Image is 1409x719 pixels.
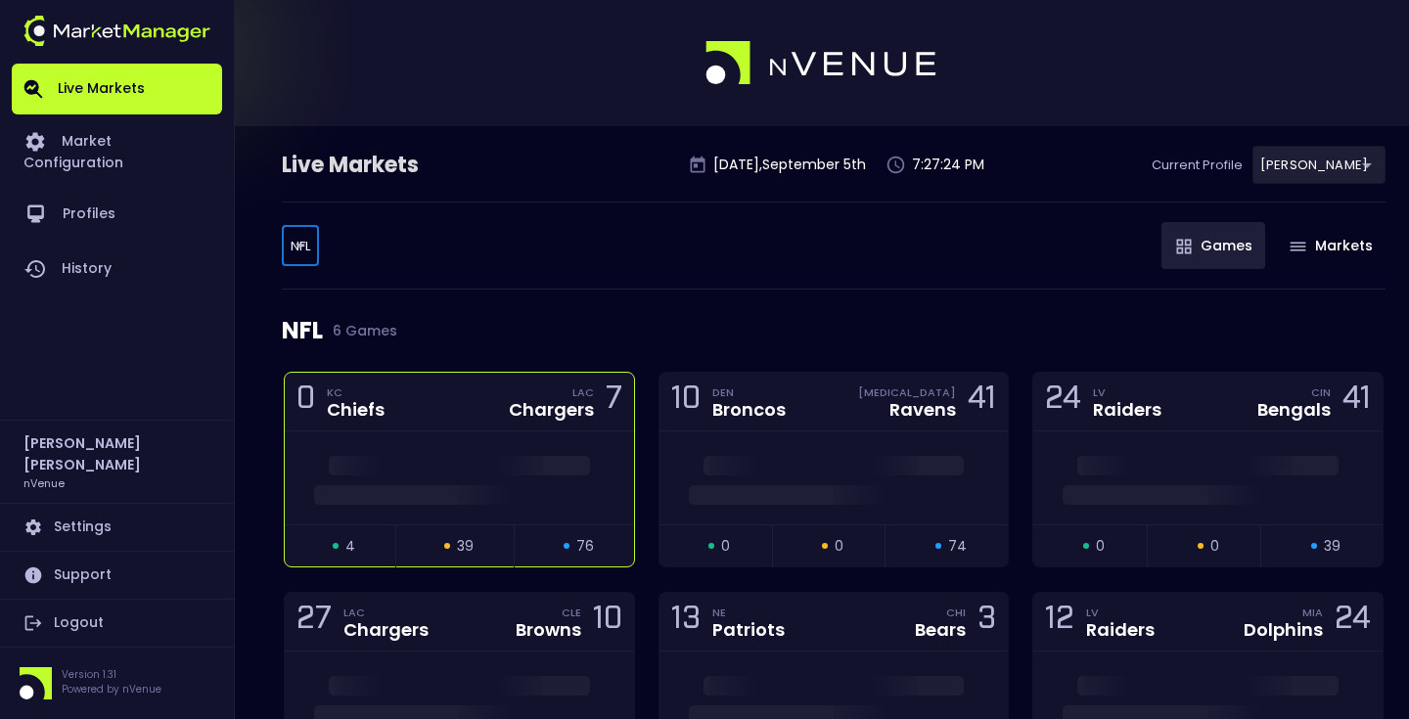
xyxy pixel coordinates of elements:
div: 13 [671,604,701,640]
span: 0 [721,536,730,557]
div: Live Markets [282,150,521,181]
div: Ravens [889,401,956,419]
div: 24 [1335,604,1371,640]
div: Raiders [1093,401,1161,419]
div: 10 [671,383,701,420]
span: 39 [1324,536,1341,557]
p: Powered by nVenue [62,682,161,697]
div: Bears [915,621,966,639]
div: 27 [296,604,332,640]
div: 12 [1045,604,1074,640]
div: Bengals [1257,401,1331,419]
div: CIN [1311,384,1331,400]
div: 3 [977,604,996,640]
div: [PERSON_NAME] [282,226,319,266]
div: Chiefs [327,401,385,419]
div: LV [1093,384,1161,400]
div: Browns [516,621,581,639]
div: Raiders [1086,621,1155,639]
div: [MEDICAL_DATA] [858,384,956,400]
img: gameIcon [1290,242,1306,251]
a: Live Markets [12,64,222,114]
span: 0 [835,536,843,557]
span: 76 [576,536,594,557]
div: DEN [712,384,786,400]
div: Patriots [712,621,785,639]
p: 7:27:24 PM [912,155,984,175]
div: [PERSON_NAME] [1252,146,1386,184]
p: Version 1.31 [62,667,161,682]
div: 7 [606,383,622,420]
div: LAC [572,384,594,400]
p: Current Profile [1152,156,1243,175]
span: 74 [948,536,967,557]
div: NFL [282,290,1386,372]
div: 10 [593,604,622,640]
a: Market Configuration [12,114,222,187]
a: Settings [12,504,222,551]
span: 0 [1210,536,1219,557]
img: gameIcon [1176,239,1192,254]
button: Games [1161,222,1265,269]
a: Logout [12,600,222,647]
a: History [12,242,222,296]
img: logo [705,41,938,86]
div: 41 [968,383,996,420]
div: NE [712,605,785,620]
button: Markets [1275,222,1386,269]
div: 24 [1045,383,1081,420]
h3: nVenue [23,475,65,490]
span: 6 Games [323,323,397,338]
div: Chargers [343,621,429,639]
div: 41 [1342,383,1371,420]
span: 0 [1096,536,1105,557]
div: Dolphins [1244,621,1323,639]
p: [DATE] , September 5 th [713,155,866,175]
h2: [PERSON_NAME] [PERSON_NAME] [23,432,210,475]
div: CHI [946,605,966,620]
div: 0 [296,383,315,420]
div: MIA [1302,605,1323,620]
span: 39 [457,536,474,557]
div: KC [327,384,385,400]
div: LAC [343,605,429,620]
div: Version 1.31Powered by nVenue [12,667,222,699]
a: Support [12,552,222,599]
div: Chargers [509,401,594,419]
img: logo [23,16,210,46]
a: Profiles [12,187,222,242]
div: Broncos [712,401,786,419]
span: 4 [345,536,355,557]
div: CLE [562,605,581,620]
div: LV [1086,605,1155,620]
